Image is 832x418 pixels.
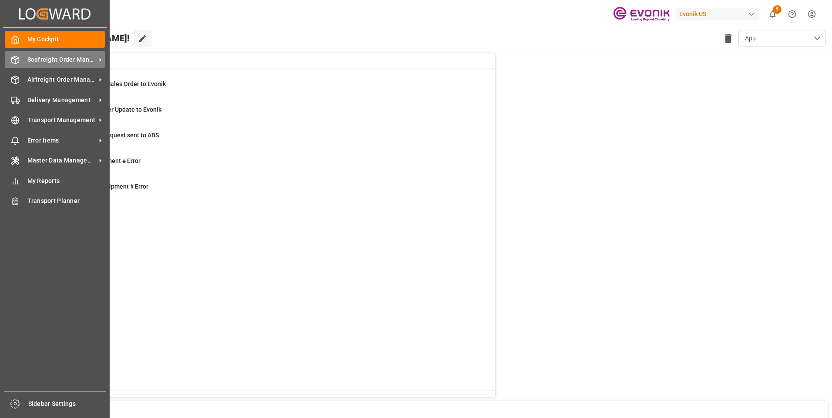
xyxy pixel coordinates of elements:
a: 0Main-Leg Shipment # ErrorShipment [45,156,484,175]
span: Airfreight Order Management [27,75,96,84]
span: My Reports [27,176,105,186]
button: open menu [738,30,825,46]
span: Seafreight Order Management [27,55,96,64]
span: Apu [745,34,756,43]
span: 5 [773,5,782,14]
span: Pending Bkg Request sent to ABS [67,132,159,139]
span: Hello [PERSON_NAME]! [36,30,130,46]
span: Error on Initial Sales Order to Evonik [67,80,166,87]
a: Transport Planner [5,192,105,209]
button: Evonik US [676,6,763,22]
span: Master Data Management [27,156,96,165]
button: Help Center [782,4,802,24]
a: 0TU : Pre-Leg Shipment # ErrorTransport Unit [45,182,484,200]
a: 1Error on Initial Sales Order to EvonikShipment [45,80,484,98]
span: Error Items [27,136,96,145]
a: 1Pending Bkg Request sent to ABSShipment [45,131,484,149]
span: Transport Management [27,116,96,125]
a: My Cockpit [5,31,105,48]
span: Transport Planner [27,196,105,206]
button: show 5 new notifications [763,4,782,24]
div: Evonik US [676,8,759,20]
a: My Reports [5,172,105,189]
span: Sidebar Settings [28,399,106,408]
img: Evonik-brand-mark-Deep-Purple-RGB.jpeg_1700498283.jpeg [613,7,670,22]
span: My Cockpit [27,35,105,44]
a: 0Error Sales Order Update to EvonikShipment [45,105,484,123]
span: Error Sales Order Update to Evonik [67,106,161,113]
span: Delivery Management [27,96,96,105]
